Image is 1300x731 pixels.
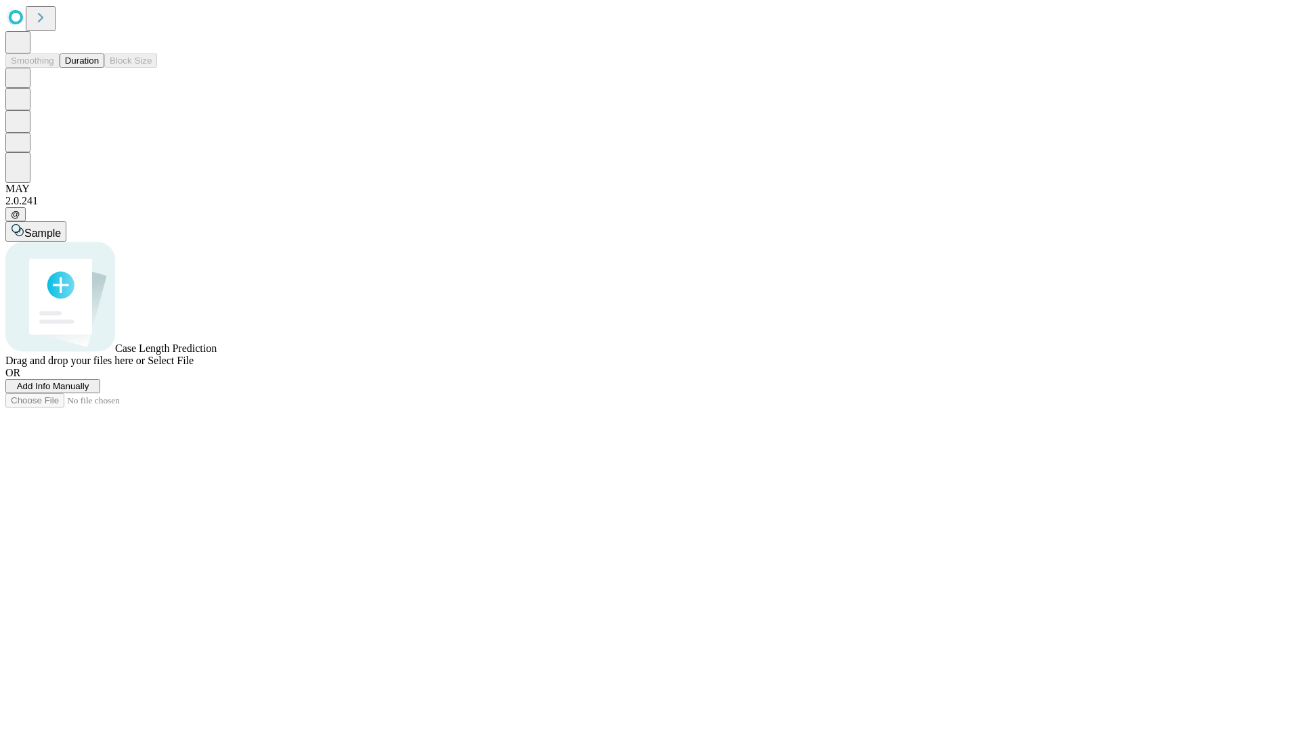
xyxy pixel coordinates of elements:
[115,342,217,354] span: Case Length Prediction
[5,355,145,366] span: Drag and drop your files here or
[5,367,20,378] span: OR
[5,53,60,68] button: Smoothing
[5,221,66,242] button: Sample
[5,207,26,221] button: @
[60,53,104,68] button: Duration
[104,53,157,68] button: Block Size
[5,379,100,393] button: Add Info Manually
[17,381,89,391] span: Add Info Manually
[148,355,194,366] span: Select File
[5,183,1295,195] div: MAY
[5,195,1295,207] div: 2.0.241
[24,227,61,239] span: Sample
[11,209,20,219] span: @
